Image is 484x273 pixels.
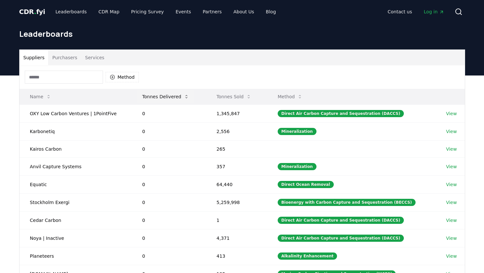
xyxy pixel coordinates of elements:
[446,163,457,170] a: View
[261,6,281,18] a: Blog
[272,90,308,103] button: Method
[278,217,404,224] div: Direct Air Carbon Capture and Sequestration (DACCS)
[278,128,316,135] div: Mineralization
[446,181,457,188] a: View
[382,6,449,18] nav: Main
[446,253,457,259] a: View
[228,6,259,18] a: About Us
[446,110,457,117] a: View
[206,122,267,140] td: 2,556
[132,193,206,211] td: 0
[132,140,206,157] td: 0
[132,157,206,175] td: 0
[382,6,417,18] a: Contact us
[19,7,45,16] a: CDR.fyi
[278,181,334,188] div: Direct Ocean Removal
[20,104,132,122] td: OXY Low Carbon Ventures | 1PointFive
[206,175,267,193] td: 64,440
[20,122,132,140] td: Karbonetiq
[206,229,267,247] td: 4,371
[211,90,257,103] button: Tonnes Sold
[106,72,139,82] button: Method
[19,29,465,39] h1: Leaderboards
[446,199,457,206] a: View
[418,6,449,18] a: Log in
[20,229,132,247] td: Noya | Inactive
[132,175,206,193] td: 0
[20,157,132,175] td: Anvil Capture Systems
[132,211,206,229] td: 0
[278,235,404,242] div: Direct Air Carbon Capture and Sequestration (DACCS)
[198,6,227,18] a: Partners
[278,199,416,206] div: Bioenergy with Carbon Capture and Sequestration (BECCS)
[446,128,457,135] a: View
[206,140,267,157] td: 265
[93,6,125,18] a: CDR Map
[278,253,337,260] div: Alkalinity Enhancement
[19,8,45,16] span: CDR fyi
[126,6,169,18] a: Pricing Survey
[34,8,36,16] span: .
[20,211,132,229] td: Cedar Carbon
[132,247,206,265] td: 0
[25,90,56,103] button: Name
[132,122,206,140] td: 0
[48,50,81,65] button: Purchasers
[206,157,267,175] td: 357
[20,140,132,157] td: Kairos Carbon
[278,163,316,170] div: Mineralization
[137,90,194,103] button: Tonnes Delivered
[50,6,281,18] nav: Main
[20,193,132,211] td: Stockholm Exergi
[132,104,206,122] td: 0
[50,6,92,18] a: Leaderboards
[446,217,457,224] a: View
[446,235,457,241] a: View
[206,104,267,122] td: 1,345,847
[81,50,108,65] button: Services
[206,193,267,211] td: 5,259,998
[20,247,132,265] td: Planeteers
[20,175,132,193] td: Equatic
[170,6,196,18] a: Events
[446,146,457,152] a: View
[278,110,404,117] div: Direct Air Carbon Capture and Sequestration (DACCS)
[424,8,444,15] span: Log in
[132,229,206,247] td: 0
[206,247,267,265] td: 413
[20,50,49,65] button: Suppliers
[206,211,267,229] td: 1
